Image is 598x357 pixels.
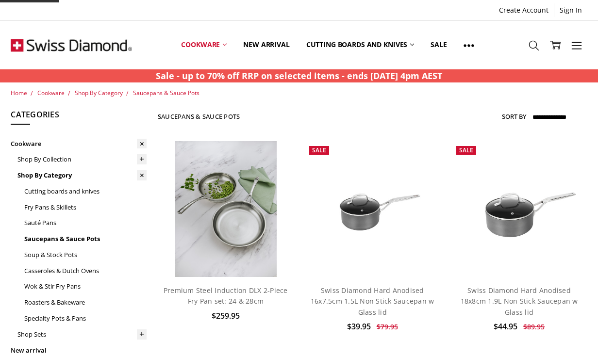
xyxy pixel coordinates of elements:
img: Swiss Diamond Hard Anodised 18x8cm 1.9L Non Stick Saucepan w Glass lid [451,164,587,255]
a: Swiss Diamond Hard Anodised 16x7.5cm 1.5L Non Stick Saucepan w Glass lid [304,141,440,277]
label: Sort By [502,109,526,124]
a: Cutting boards and knives [298,23,423,66]
a: Home [11,89,27,97]
a: Roasters & Bakeware [24,294,147,310]
span: $44.95 [494,321,517,332]
a: Sign In [554,3,587,17]
a: Saucepans & Sauce Pots [24,231,147,247]
a: Cookware [11,136,147,152]
a: Shop By Category [75,89,123,97]
h5: Categories [11,109,147,125]
a: Swiss Diamond Hard Anodised 16x7.5cm 1.5L Non Stick Saucepan w Glass lid [311,286,434,317]
a: Premium steel DLX 2pc fry pan set (28 and 24cm) life style shot [158,141,294,277]
span: $79.95 [377,322,398,331]
a: New arrival [235,23,298,66]
span: Sale [312,146,326,154]
span: $259.95 [212,310,240,321]
a: Show All [455,23,482,67]
a: Sale [422,23,455,66]
a: Soup & Stock Pots [24,247,147,263]
a: Shop Sets [17,326,147,342]
img: Swiss Diamond Hard Anodised 16x7.5cm 1.5L Non Stick Saucepan w Glass lid [304,164,440,255]
a: Swiss Diamond Hard Anodised 18x8cm 1.9L Non Stick Saucepan w Glass lid [451,141,587,277]
a: Sauté Pans [24,215,147,231]
span: $89.95 [523,322,545,331]
span: Sale [459,146,473,154]
a: Specialty Pots & Pans [24,310,147,326]
a: Cookware [37,89,65,97]
h1: Saucepans & Sauce Pots [158,113,240,120]
a: Shop By Category [17,167,147,183]
a: Wok & Stir Fry Pans [24,278,147,294]
img: Free Shipping On Every Order [11,21,132,69]
a: Create Account [494,3,554,17]
a: Premium Steel Induction DLX 2-Piece Fry Pan set: 24 & 28cm [164,286,288,306]
a: Cookware [173,23,235,66]
a: Fry Pans & Skillets [24,199,147,215]
strong: Sale - up to 70% off RRP on selected items - ends [DATE] 4pm AEST [156,70,442,81]
a: Cutting boards and knives [24,183,147,199]
a: Casseroles & Dutch Ovens [24,263,147,279]
a: Swiss Diamond Hard Anodised 18x8cm 1.9L Non Stick Saucepan w Glass lid [461,286,578,317]
a: Shop By Collection [17,151,147,167]
span: $39.95 [347,321,371,332]
a: Saucepans & Sauce Pots [133,89,199,97]
img: Premium steel DLX 2pc fry pan set (28 and 24cm) life style shot [175,141,277,277]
